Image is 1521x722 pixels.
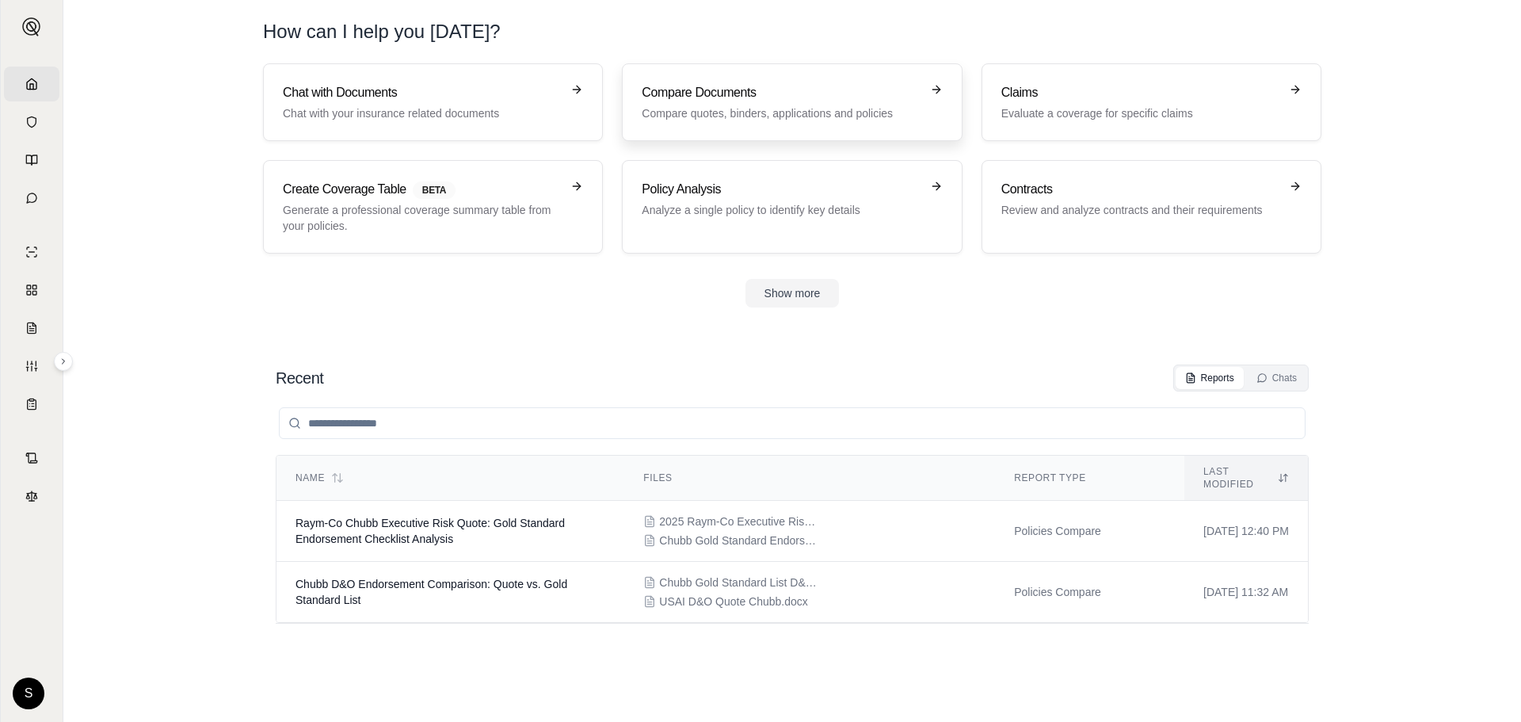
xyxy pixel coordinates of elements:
[4,143,59,178] a: Prompt Library
[283,83,561,102] h3: Chat with Documents
[1001,202,1279,218] p: Review and analyze contracts and their requirements
[1247,367,1306,389] button: Chats
[4,311,59,346] a: Claim Coverage
[745,279,840,308] button: Show more
[622,160,962,254] a: Policy AnalysisAnalyze a single policy to identify key details
[659,575,818,590] span: Chubb Gold Standard List D&O.pdf
[4,349,59,384] a: Custom Report
[1001,105,1279,121] p: Evaluate a coverage for specific claims
[1256,372,1297,384] div: Chats
[295,578,567,606] span: Chubb D&O Endorsement Comparison: Quote vs. Gold Standard List
[4,181,59,216] a: Chat
[54,352,73,371] button: Expand sidebar
[13,678,44,709] div: S
[1001,83,1279,102] h3: Claims
[283,105,561,121] p: Chat with your insurance related documents
[263,160,603,254] a: Create Coverage TableBETAGenerate a professional coverage summary table from your policies.
[659,594,808,609] span: USAI D&O Quote Chubb.docx
[642,105,920,121] p: Compare quotes, binders, applications and policies
[1001,180,1279,199] h3: Contracts
[4,105,59,139] a: Documents Vault
[283,180,561,199] h3: Create Coverage Table
[1184,562,1308,623] td: [DATE] 11:32 AM
[22,17,41,36] img: Expand sidebar
[4,235,59,269] a: Single Policy
[16,11,48,43] button: Expand sidebar
[1184,501,1308,562] td: [DATE] 12:40 PM
[995,501,1184,562] td: Policies Compare
[295,517,565,545] span: Raym-Co Chubb Executive Risk Quote: Gold Standard Endorsement Checklist Analysis
[659,514,818,529] span: 2025 Raym-Co Executive Risk Quote--Chubb.pdf
[995,456,1184,501] th: Report Type
[995,562,1184,623] td: Policies Compare
[982,160,1321,254] a: ContractsReview and analyze contracts and their requirements
[263,63,603,141] a: Chat with DocumentsChat with your insurance related documents
[642,83,920,102] h3: Compare Documents
[263,19,501,44] h1: How can I help you [DATE]?
[659,533,818,548] span: Chubb Gold Standard Endorsement List for Raym-Co.pdf
[4,441,59,476] a: Contract Analysis
[4,67,59,101] a: Home
[622,63,962,141] a: Compare DocumentsCompare quotes, binders, applications and policies
[1176,367,1244,389] button: Reports
[624,456,995,501] th: Files
[413,181,456,199] span: BETA
[982,63,1321,141] a: ClaimsEvaluate a coverage for specific claims
[642,202,920,218] p: Analyze a single policy to identify key details
[4,387,59,422] a: Coverage Table
[4,479,59,514] a: Legal Search Engine
[283,202,561,234] p: Generate a professional coverage summary table from your policies.
[4,273,59,308] a: Policy Comparisons
[1203,465,1289,491] div: Last modified
[1185,372,1234,384] div: Reports
[642,180,920,199] h3: Policy Analysis
[295,472,605,484] div: Name
[276,367,323,389] h2: Recent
